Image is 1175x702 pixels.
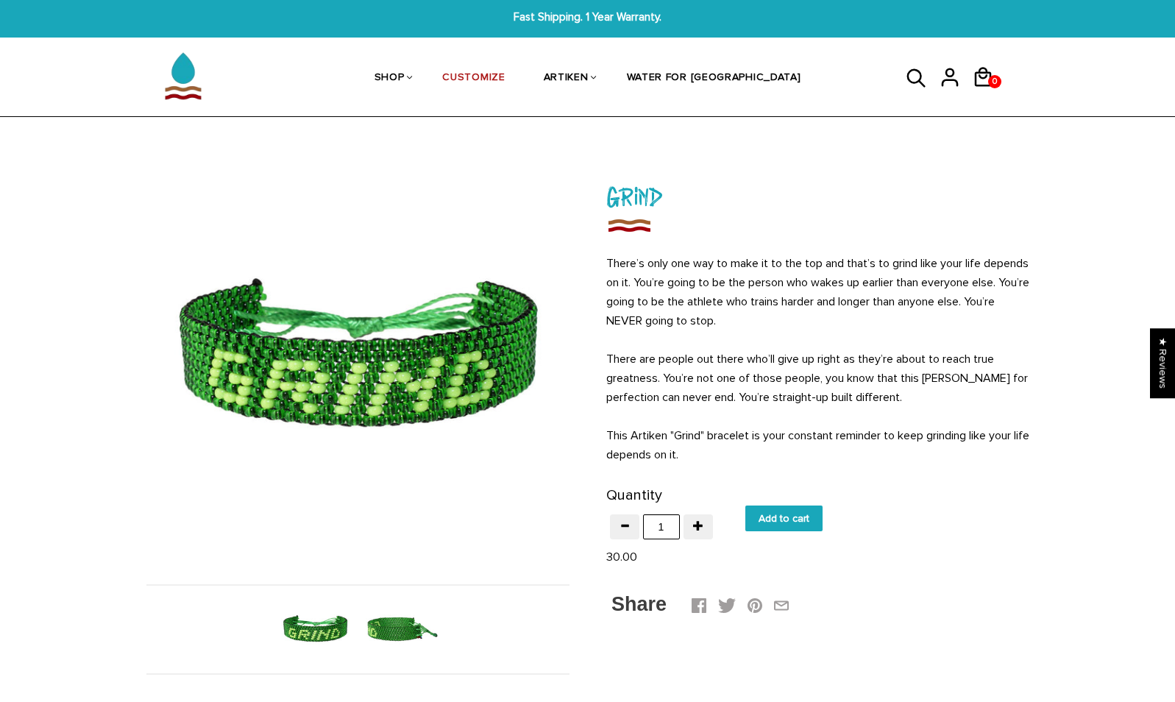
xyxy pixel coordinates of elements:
[544,40,589,118] a: ARTIKEN
[606,483,662,508] label: Quantity
[374,40,405,118] a: SHOP
[362,592,438,667] img: Grind
[606,254,1029,407] p: There’s only one way to make it to the top and that’s to grind like your life depends on it. You’...
[606,176,1029,215] h1: Grind
[745,506,823,531] input: Add to cart
[277,592,353,667] img: Grind
[989,71,1001,92] span: 0
[361,9,814,26] span: Fast Shipping. 1 Year Warranty.
[606,426,1029,464] p: This Artiken "Grind" bracelet is your constant reminder to keep grinding like your life depends o...
[606,215,652,235] img: Grind
[1150,328,1175,398] div: Click to open Judge.me floating reviews tab
[972,93,1005,95] a: 0
[442,40,505,118] a: CUSTOMIZE
[146,146,569,570] img: Grind
[611,593,667,615] span: Share
[606,550,637,564] span: 30.00
[627,40,801,118] a: WATER FOR [GEOGRAPHIC_DATA]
